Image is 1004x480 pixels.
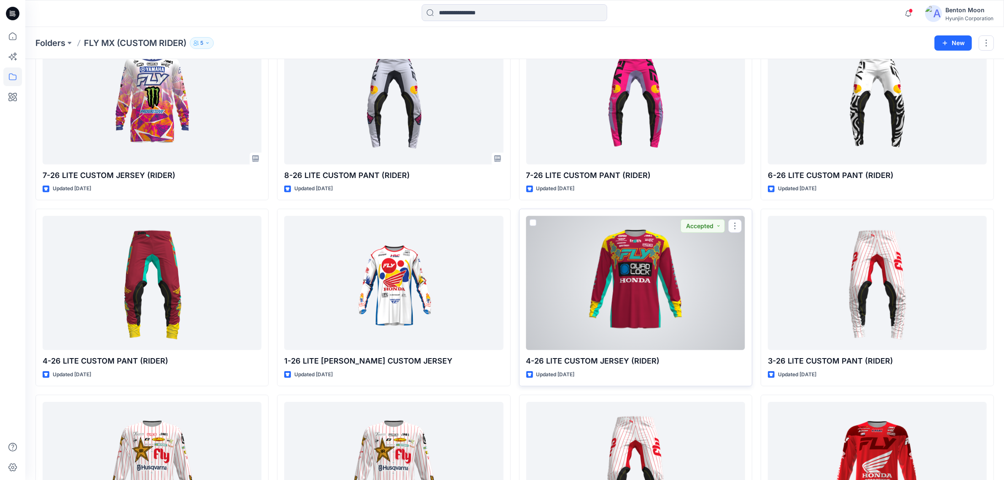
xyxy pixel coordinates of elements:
p: 5 [200,38,203,48]
div: Benton Moon [945,5,993,15]
p: Updated [DATE] [778,184,816,193]
p: 7-26 LITE CUSTOM JERSEY (RIDER) [43,170,261,181]
p: Updated [DATE] [53,184,91,193]
a: Folders [35,37,65,49]
p: Updated [DATE] [536,370,575,379]
img: avatar [925,5,942,22]
p: 7-26 LITE CUSTOM PANT (RIDER) [526,170,745,181]
p: Updated [DATE] [536,184,575,193]
p: 3-26 LITE CUSTOM PANT (RIDER) [768,355,987,367]
div: Hyunjin Corporation [945,15,993,22]
p: Updated [DATE] [294,370,333,379]
a: 4-26 LITE CUSTOM JERSEY (RIDER) [526,216,745,350]
a: 8-26 LITE CUSTOM PANT (RIDER) [284,30,503,164]
p: 8-26 LITE CUSTOM PANT (RIDER) [284,170,503,181]
a: 4-26 LITE CUSTOM PANT (RIDER) [43,216,261,350]
p: 4-26 LITE CUSTOM JERSEY (RIDER) [526,355,745,367]
a: 6-26 LITE CUSTOM PANT (RIDER) [768,30,987,164]
button: New [934,35,972,51]
p: 6-26 LITE CUSTOM PANT (RIDER) [768,170,987,181]
a: 7-26 LITE CUSTOM JERSEY (RIDER) [43,30,261,164]
p: 1-26 LITE [PERSON_NAME] CUSTOM JERSEY [284,355,503,367]
a: 7-26 LITE CUSTOM PANT (RIDER) [526,30,745,164]
p: FLY MX (CUSTOM RIDER) [84,37,186,49]
p: Updated [DATE] [53,370,91,379]
button: 5 [190,37,214,49]
p: Updated [DATE] [778,370,816,379]
a: 3-26 LITE CUSTOM PANT (RIDER) [768,216,987,350]
p: 4-26 LITE CUSTOM PANT (RIDER) [43,355,261,367]
p: Updated [DATE] [294,184,333,193]
a: 1-26 LITE HYMAS CUSTOM JERSEY [284,216,503,350]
